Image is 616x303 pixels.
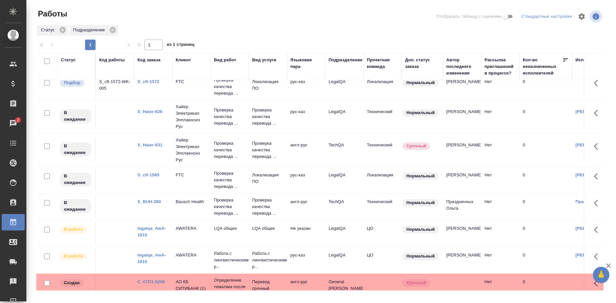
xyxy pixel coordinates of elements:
[519,195,572,218] td: 0
[325,249,364,272] td: LegalQA
[406,253,435,259] p: Нормальный
[481,105,519,128] td: Нет
[167,41,194,50] span: из 1 страниц
[214,107,246,127] p: Проверка качества перевода ...
[406,226,435,233] p: Нормальный
[325,168,364,192] td: LegalQA
[137,253,166,264] a: legalqa_AwA-1815
[364,195,402,218] td: Технический
[446,57,478,76] div: Автор последнего изменения
[590,195,606,211] button: Здесь прячутся важные кнопки
[443,195,481,218] td: Праздничных Ольга
[364,138,402,162] td: Технический
[364,168,402,192] td: Локализация
[405,57,440,70] div: Доп. статус заказа
[325,195,364,218] td: TechQA
[214,57,236,63] div: Вид работ
[481,249,519,272] td: Нет
[13,117,23,123] span: 2
[590,105,606,121] button: Здесь прячутся важные кнопки
[96,75,134,98] td: S_cft-1572-WK-005
[325,75,364,98] td: LegalQA
[325,105,364,128] td: LegalQA
[484,57,516,76] div: Рассылка приглашений в процессе?
[590,168,606,184] button: Здесь прячутся важные кнопки
[137,79,159,84] a: S_cft-1572
[406,173,435,179] p: Нормальный
[590,138,606,154] button: Здесь прячутся важные кнопки
[59,78,92,87] div: Можно подбирать исполнителей
[61,57,76,63] div: Статус
[287,138,325,162] td: англ-рус
[64,226,83,233] p: В работе
[59,142,92,157] div: Исполнитель назначен, приступать к работе пока рано
[214,277,246,297] p: Определение тематики после ...
[287,105,325,128] td: рус-каз
[287,195,325,218] td: англ-рус
[287,275,325,298] td: англ-рус
[252,107,284,127] p: Проверка качества перевода ...
[287,75,325,98] td: рус-каз
[519,249,572,272] td: 0
[481,138,519,162] td: Нет
[137,109,162,114] a: S_Haier-826
[406,280,426,286] p: Срочный
[137,226,166,237] a: legalqa_AwA-1815
[64,79,80,86] p: Подбор
[252,197,284,217] p: Проверка качества перевода ...
[443,168,481,192] td: [PERSON_NAME]
[214,250,246,270] p: Работа с лингвистическими р...
[252,250,284,270] p: Работа с лингвистическими р...
[406,199,435,206] p: Нормальный
[36,9,67,19] span: Работы
[590,10,603,23] span: Посмотреть информацию
[406,79,435,86] p: Нормальный
[364,105,402,128] td: Технический
[176,78,207,85] p: FTC
[64,143,87,156] p: В ожидании
[59,225,92,234] div: Исполнитель выполняет работу
[481,75,519,98] td: Нет
[364,75,402,98] td: Локализация
[364,249,402,272] td: ЦО
[99,57,125,63] div: Код работы
[593,267,609,283] button: 🙏
[252,225,284,232] p: LQA общее
[575,172,612,177] a: [PERSON_NAME]
[64,173,87,186] p: В ожидании
[176,279,207,292] p: АО КБ СИТИБАНК (1)
[287,249,325,272] td: рус-каз
[252,78,284,92] p: Локализация ПО
[443,249,481,272] td: [PERSON_NAME]
[252,279,284,292] p: Перевод срочный
[590,222,606,238] button: Здесь прячутся важные кнопки
[519,275,572,298] td: 0
[443,75,481,98] td: [PERSON_NAME]
[59,198,92,214] div: Исполнитель назначен, приступать к работе пока рано
[64,199,87,213] p: В ожидании
[64,253,83,259] p: В работе
[575,57,604,63] div: Исполнитель
[481,195,519,218] td: Нет
[137,57,161,63] div: Код заказа
[406,143,426,149] p: Срочный
[325,275,364,298] td: General [PERSON_NAME]
[137,199,161,204] a: S_BUH-380
[214,77,246,97] p: Проверка качества перевода ...
[519,105,572,128] td: 0
[519,222,572,245] td: 0
[523,57,562,76] div: Кол-во неназначенных исполнителей
[214,170,246,190] p: Проверка качества перевода ...
[367,57,398,70] div: Проектная команда
[329,57,363,63] div: Подразделение
[37,25,68,36] div: Статус
[590,75,606,91] button: Здесь прячутся важные кнопки
[575,109,612,114] a: [PERSON_NAME]
[575,226,612,231] a: [PERSON_NAME]
[436,13,502,20] span: Отобразить таблицу с оценками
[325,138,364,162] td: TechQA
[481,275,519,298] td: Нет
[64,280,80,286] p: Создан
[252,172,284,185] p: Локализация ПО
[364,222,402,245] td: ЦО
